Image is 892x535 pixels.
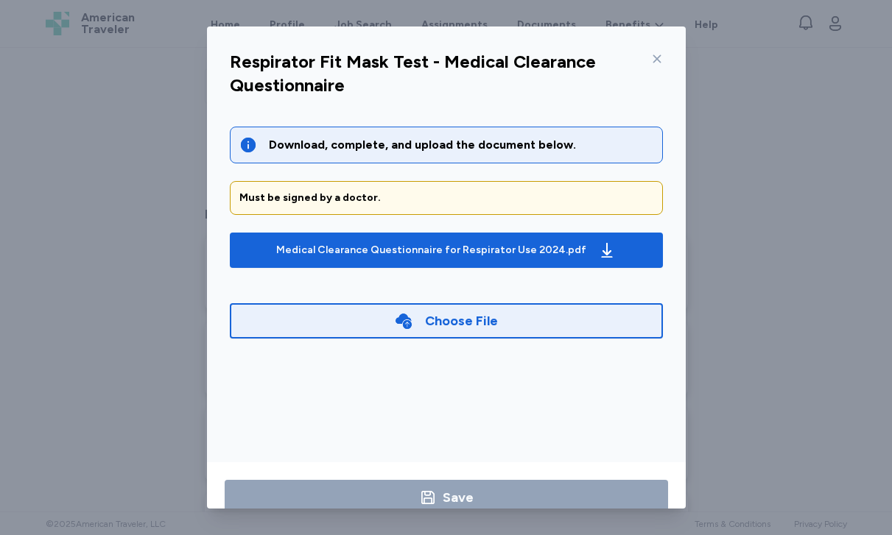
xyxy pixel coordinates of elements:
[425,311,498,331] div: Choose File
[230,50,645,97] div: Respirator Fit Mask Test - Medical Clearance Questionnaire
[239,191,653,205] div: Must be signed by a doctor.
[230,233,663,268] button: Medical Clearance Questionnaire for Respirator Use 2024.pdf
[225,480,668,515] button: Save
[443,487,474,508] div: Save
[276,243,586,258] div: Medical Clearance Questionnaire for Respirator Use 2024.pdf
[269,136,653,154] div: Download, complete, and upload the document below.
